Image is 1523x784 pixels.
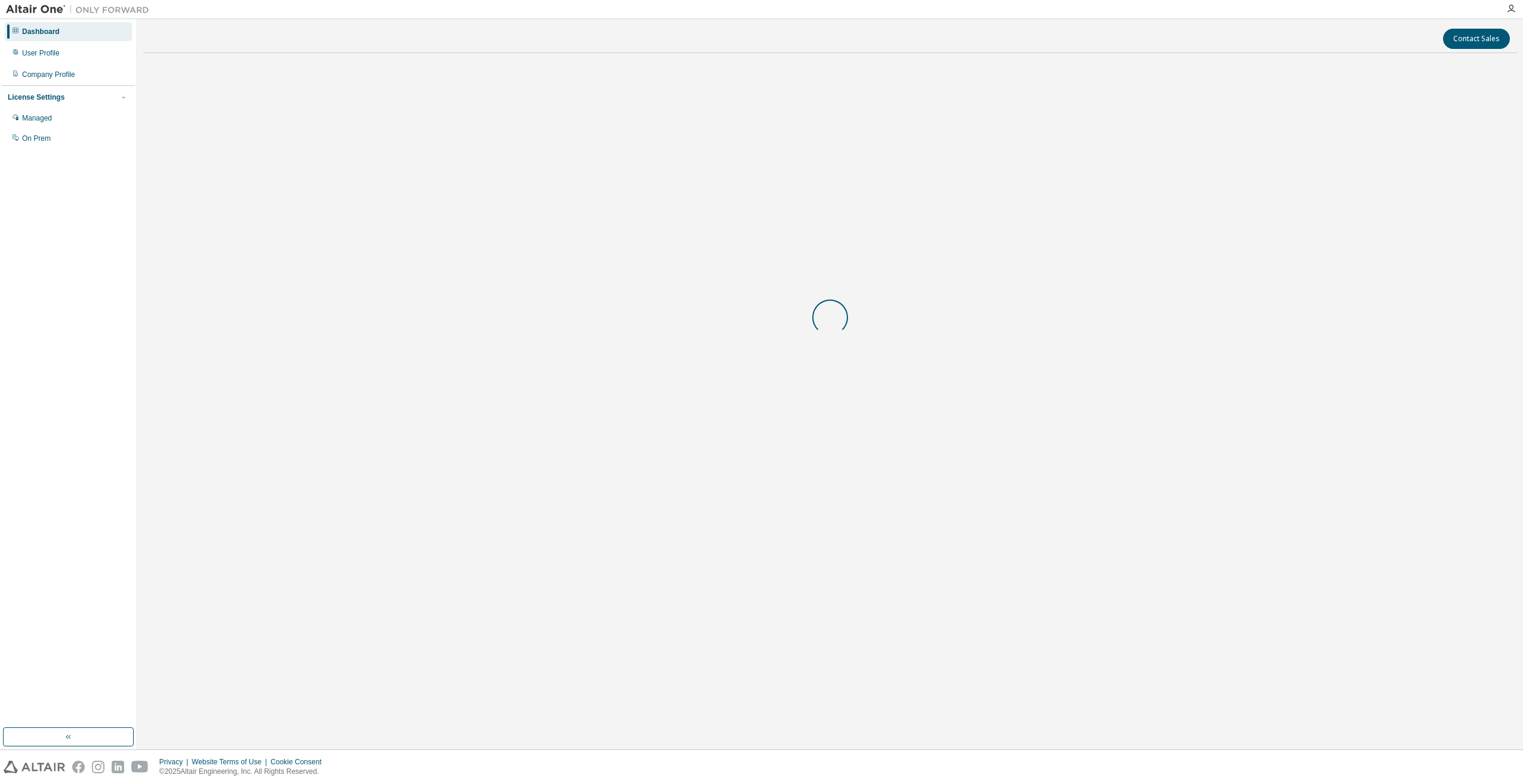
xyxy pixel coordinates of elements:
img: Altair One [6,4,155,16]
img: linkedin.svg [112,761,124,773]
div: Cookie Consent [270,757,328,767]
div: Privacy [159,757,192,767]
p: © 2025 Altair Engineering, Inc. All Rights Reserved. [159,767,329,777]
img: facebook.svg [72,761,85,773]
div: Managed [22,113,52,123]
div: Company Profile [22,70,75,79]
div: User Profile [22,48,60,58]
img: altair_logo.svg [4,761,65,773]
div: Website Terms of Use [192,757,270,767]
div: License Settings [8,92,64,102]
img: youtube.svg [131,761,149,773]
div: Dashboard [22,27,60,36]
div: On Prem [22,134,51,143]
button: Contact Sales [1443,29,1510,49]
img: instagram.svg [92,761,104,773]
